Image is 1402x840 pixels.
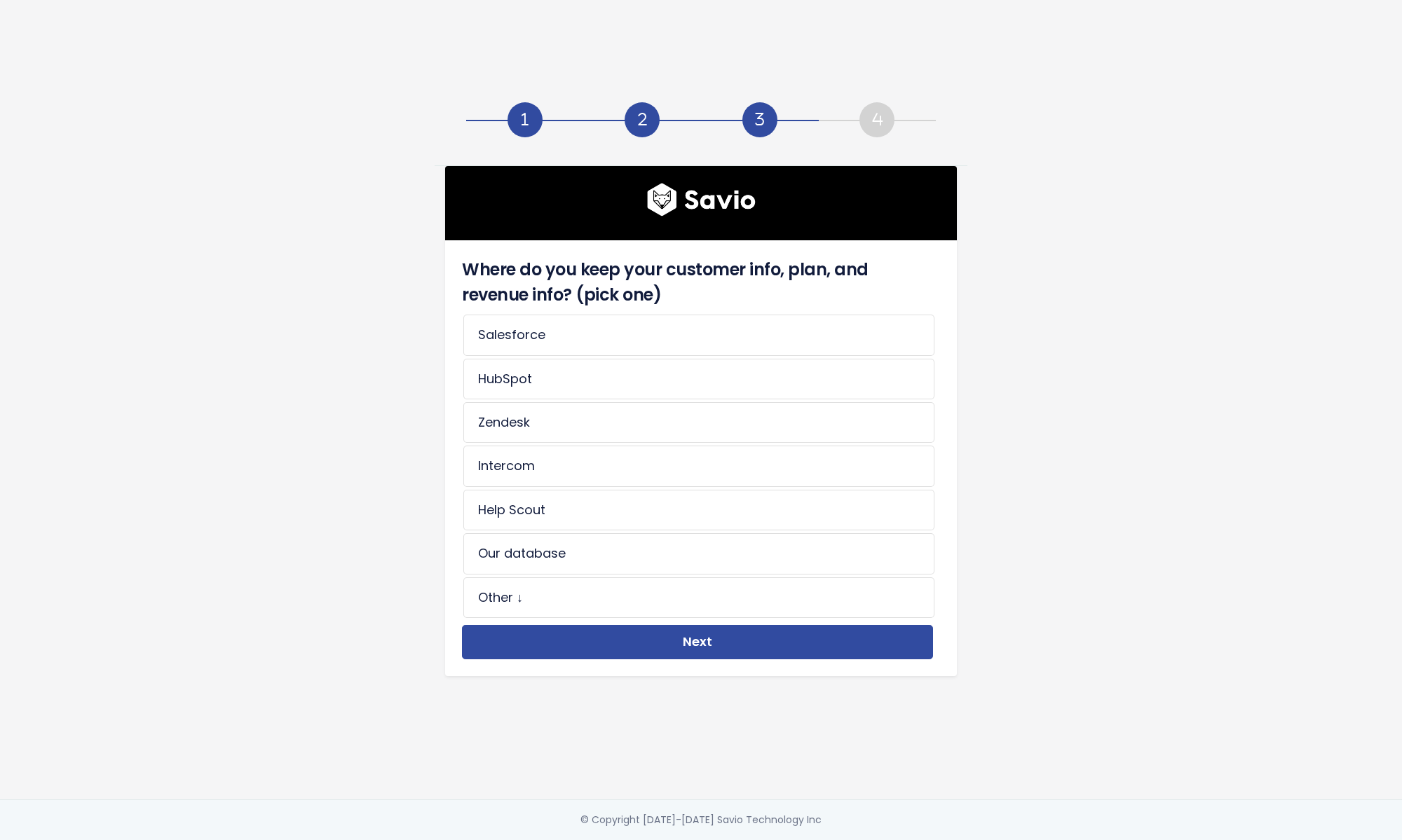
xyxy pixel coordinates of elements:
[462,625,933,659] button: Next
[580,811,822,829] div: © Copyright [DATE]-[DATE] Savio Technology Inc
[463,402,934,443] li: Zendesk
[463,533,934,574] li: Our database
[463,359,934,399] li: HubSpot
[647,183,756,216] img: logo600x187.a314fd40982d.png
[463,490,934,530] li: Help Scout
[462,257,933,308] h4: Where do you keep your customer info, plan, and revenue info? (pick one)
[463,446,934,486] li: Intercom
[463,315,934,355] li: Salesforce
[463,577,934,618] li: Other ↓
